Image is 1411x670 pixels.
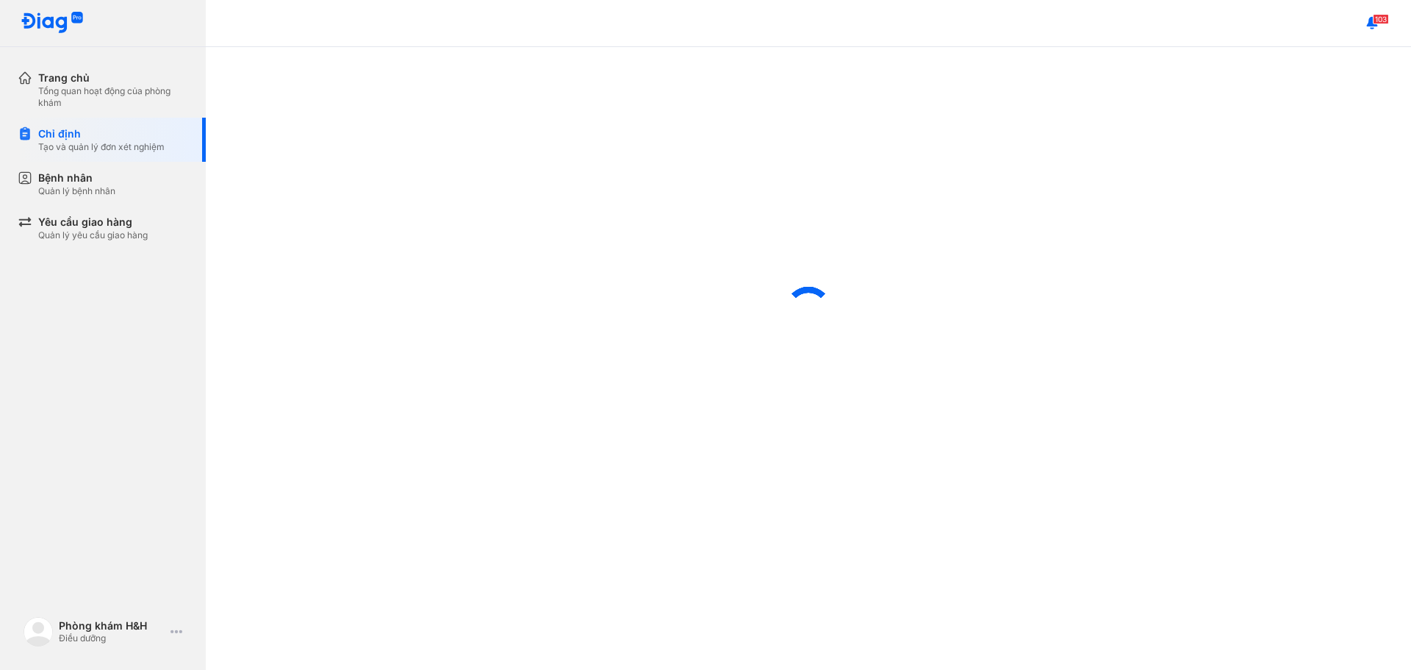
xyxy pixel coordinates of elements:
div: Tổng quan hoạt động của phòng khám [38,85,188,109]
div: Điều dưỡng [59,632,165,644]
div: Phòng khám H&H [59,619,165,632]
img: logo [21,12,84,35]
div: Tạo và quản lý đơn xét nghiệm [38,141,165,153]
span: 103 [1373,14,1389,24]
div: Trang chủ [38,71,188,85]
div: Yêu cầu giao hàng [38,215,148,229]
div: Quản lý yêu cầu giao hàng [38,229,148,241]
div: Bệnh nhân [38,171,115,185]
img: logo [24,617,53,646]
div: Chỉ định [38,126,165,141]
div: Quản lý bệnh nhân [38,185,115,197]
